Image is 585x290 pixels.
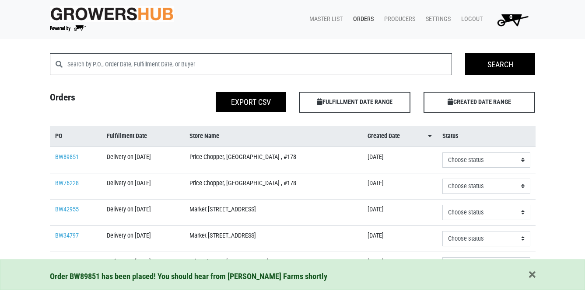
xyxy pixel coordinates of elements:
input: Search [465,53,535,75]
td: Delivery on [DATE] [102,199,185,225]
a: Orders [346,11,377,28]
a: BW76228 [55,180,79,187]
input: Search by P.O., Order Date, Fulfillment Date, or Buyer [67,53,452,75]
td: Delivery on [DATE] [102,147,185,173]
td: [DATE] [362,225,437,252]
span: Created Date [368,131,400,141]
td: Market [STREET_ADDRESS] [184,199,362,225]
a: BW34797 [55,232,79,239]
td: [DATE] [362,199,437,225]
td: Delivery on [DATE] [102,225,185,252]
td: Delivery on [DATE] [102,252,185,278]
a: Status [442,131,530,141]
a: BW42955 [55,206,79,213]
a: BW89851 [55,153,79,161]
a: Store Name [189,131,357,141]
span: Fulfillment Date [107,131,147,141]
span: FULFILLMENT DATE RANGE [299,92,410,113]
button: Export CSV [216,92,286,112]
td: Price Chopper, [PERSON_NAME] , #199 [184,252,362,278]
td: [DATE] [362,252,437,278]
img: Cart [493,11,532,28]
span: Store Name [189,131,219,141]
td: [DATE] [362,173,437,199]
td: Market [STREET_ADDRESS] [184,225,362,252]
a: 0 [486,11,536,28]
a: Producers [377,11,419,28]
span: 0 [509,14,512,21]
span: CREATED DATE RANGE [424,92,535,113]
a: Logout [454,11,486,28]
img: Powered by Big Wheelbarrow [50,25,86,31]
img: original-fc7597fdc6adbb9d0e2ae620e786d1a2.jpg [50,6,174,22]
td: [DATE] [362,147,437,173]
td: Price Chopper, [GEOGRAPHIC_DATA] , #178 [184,147,362,173]
a: Master List [302,11,346,28]
td: Price Chopper, [GEOGRAPHIC_DATA] , #178 [184,173,362,199]
div: Order BW89851 has been placed! You should hear from [PERSON_NAME] Farms shortly [50,270,536,283]
a: Fulfillment Date [107,131,179,141]
a: Settings [419,11,454,28]
a: PO [55,131,96,141]
h4: Orders [43,92,168,109]
a: BW25491 [55,258,79,266]
span: PO [55,131,63,141]
span: Status [442,131,459,141]
a: Created Date [368,131,432,141]
td: Delivery on [DATE] [102,173,185,199]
